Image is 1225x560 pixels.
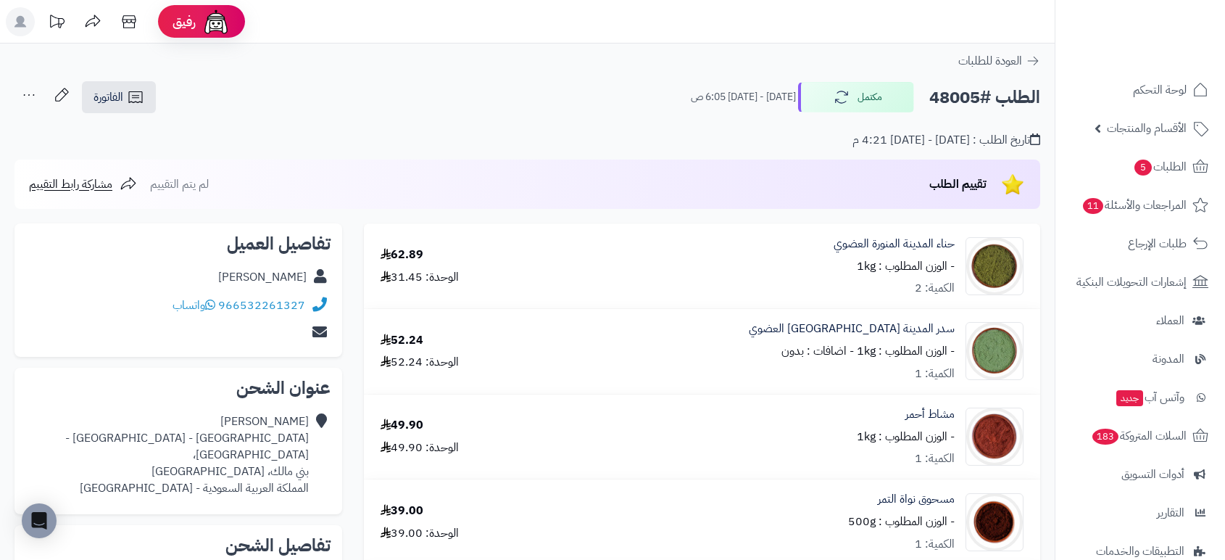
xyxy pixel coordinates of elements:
[1064,149,1216,184] a: الطلبات5
[1076,272,1187,292] span: إشعارات التحويلات البنكية
[878,491,955,508] a: مسحوق نواة التمر
[781,342,854,360] small: - اضافات : بدون
[1064,380,1216,415] a: وآتس آبجديد
[905,406,955,423] a: مشاط أحمر
[966,237,1023,295] img: 1689399858-Henna%20Organic-90x90.jpg
[1064,73,1216,107] a: لوحة التحكم
[691,90,796,104] small: [DATE] - [DATE] 6:05 ص
[381,354,459,371] div: الوحدة: 52.24
[82,81,156,113] a: الفاتورة
[929,176,987,193] span: تقييم الطلب
[1082,197,1104,214] span: 11
[1064,457,1216,492] a: أدوات التسويق
[929,83,1040,112] h2: الطلب #48005
[1134,159,1153,176] span: 5
[1064,342,1216,376] a: المدونة
[749,321,955,337] a: سدر المدينة [GEOGRAPHIC_DATA] العضوي
[1153,349,1184,369] span: المدونة
[173,13,196,30] span: رفيق
[1115,387,1184,408] span: وآتس آب
[915,366,955,382] div: الكمية: 1
[834,236,955,252] a: حناء المدينة المنورة العضوي
[1064,303,1216,338] a: العملاء
[857,342,955,360] small: - الوزن المطلوب : 1kg
[857,428,955,445] small: - الوزن المطلوب : 1kg
[1121,464,1184,485] span: أدوات التسويق
[852,132,1040,149] div: تاريخ الطلب : [DATE] - [DATE] 4:21 م
[202,7,231,36] img: ai-face.png
[1133,157,1187,177] span: الطلبات
[966,322,1023,380] img: 1690052262-Seder%20Leaves%20Powder%20Organic-90x90.jpg
[381,440,459,456] div: الوحدة: 49.90
[26,537,331,554] h2: تفاصيل الشحن
[381,332,423,349] div: 52.24
[1064,226,1216,261] a: طلبات الإرجاع
[1064,495,1216,530] a: التقارير
[218,297,305,314] a: 966532261327
[958,52,1040,70] a: العودة للطلبات
[1126,11,1211,41] img: logo-2.png
[1064,419,1216,453] a: السلات المتروكة183
[26,235,331,252] h2: تفاصيل العميل
[218,269,307,286] div: [PERSON_NAME]
[1128,234,1187,254] span: طلبات الإرجاع
[1116,390,1143,406] span: جديد
[1092,428,1119,445] span: 183
[1081,195,1187,215] span: المراجعات والأسئلة
[1156,310,1184,331] span: العملاء
[29,176,137,193] a: مشاركة رابط التقييم
[22,503,57,538] div: Open Intercom Messenger
[1064,188,1216,223] a: المراجعات والأسئلة11
[173,297,215,314] a: واتساب
[26,379,331,397] h2: عنوان الشحن
[29,176,112,193] span: مشاركة رابط التقييم
[94,88,123,106] span: الفاتورة
[1107,118,1187,139] span: الأقسام والمنتجات
[915,280,955,297] div: الكمية: 2
[381,417,423,434] div: 49.90
[915,536,955,553] div: الكمية: 1
[1064,265,1216,300] a: إشعارات التحويلات البنكية
[26,413,309,496] div: [PERSON_NAME] [GEOGRAPHIC_DATA] - [GEOGRAPHIC_DATA] - [GEOGRAPHIC_DATA]، بني مالك، [GEOGRAPHIC_DA...
[848,513,955,530] small: - الوزن المطلوب : 500g
[958,52,1022,70] span: العودة للطلبات
[150,176,209,193] span: لم يتم التقييم
[381,503,423,519] div: 39.00
[381,269,459,286] div: الوحدة: 31.45
[381,525,459,542] div: الوحدة: 39.00
[915,450,955,467] div: الكمية: 1
[966,408,1023,466] img: 1660148305-Mushat%20Red-90x90.jpg
[1091,426,1187,446] span: السلات المتروكة
[857,258,955,275] small: - الوزن المطلوب : 1kg
[381,247,423,263] div: 62.89
[38,7,75,40] a: تحديثات المنصة
[798,82,914,112] button: مكتمل
[966,493,1023,551] img: 1737394487-Date%20Seed%20Powder-90x90.jpg
[1133,80,1187,100] span: لوحة التحكم
[1157,503,1184,523] span: التقارير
